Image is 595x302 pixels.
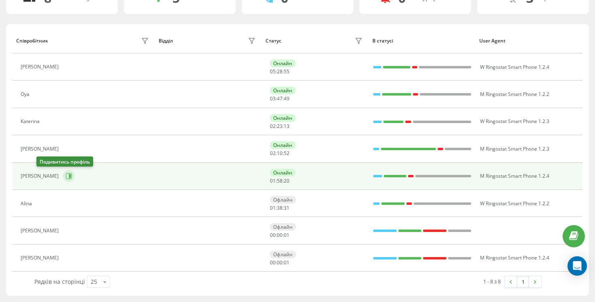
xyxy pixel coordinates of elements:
[21,201,34,206] div: Alina
[270,141,295,149] div: Онлайн
[34,278,85,285] span: Рядків на сторінці
[270,68,276,75] span: 05
[277,204,283,211] span: 38
[277,123,283,130] span: 23
[159,38,173,44] div: Відділ
[277,68,283,75] span: 28
[284,232,289,238] span: 01
[480,254,549,261] span: M Ringostat Smart Phone 1.2.4
[270,251,296,258] div: Офлайн
[21,255,61,261] div: [PERSON_NAME]
[284,177,289,184] span: 20
[284,123,289,130] span: 13
[270,196,296,204] div: Офлайн
[277,259,283,266] span: 00
[277,177,283,184] span: 58
[270,205,289,211] div: : :
[270,69,289,74] div: : :
[479,38,578,44] div: User Agent
[91,278,97,286] div: 25
[270,260,289,266] div: : :
[480,118,549,125] span: W Ringostat Smart Phone 1.2.3
[270,150,276,157] span: 02
[21,119,42,124] div: Katerina
[270,232,276,238] span: 00
[483,277,501,285] div: 1 - 8 з 8
[21,228,61,234] div: [PERSON_NAME]
[270,87,295,94] div: Онлайн
[517,276,529,287] a: 1
[270,95,276,102] span: 03
[480,145,549,152] span: M Ringostat Smart Phone 1.2.3
[270,177,276,184] span: 01
[284,259,289,266] span: 01
[270,114,295,122] div: Онлайн
[270,151,289,156] div: : :
[21,91,32,97] div: Oya
[266,38,281,44] div: Статус
[372,38,472,44] div: В статусі
[21,173,61,179] div: [PERSON_NAME]
[567,256,587,276] div: Open Intercom Messenger
[36,157,93,167] div: Подивитись профіль
[270,123,289,129] div: : :
[277,232,283,238] span: 00
[270,204,276,211] span: 01
[480,172,549,179] span: M Ringostat Smart Phone 1.2.4
[277,150,283,157] span: 10
[480,64,549,70] span: W Ringostat Smart Phone 1.2.4
[480,200,549,207] span: W Ringostat Smart Phone 1.2.2
[270,169,295,177] div: Онлайн
[277,95,283,102] span: 47
[16,38,48,44] div: Співробітник
[270,178,289,184] div: : :
[270,223,296,231] div: Офлайн
[270,123,276,130] span: 02
[284,95,289,102] span: 49
[270,60,295,67] div: Онлайн
[270,96,289,102] div: : :
[21,146,61,152] div: [PERSON_NAME]
[21,64,61,70] div: [PERSON_NAME]
[270,232,289,238] div: : :
[284,68,289,75] span: 55
[270,259,276,266] span: 00
[284,150,289,157] span: 52
[284,204,289,211] span: 31
[480,91,549,98] span: M Ringostat Smart Phone 1.2.2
